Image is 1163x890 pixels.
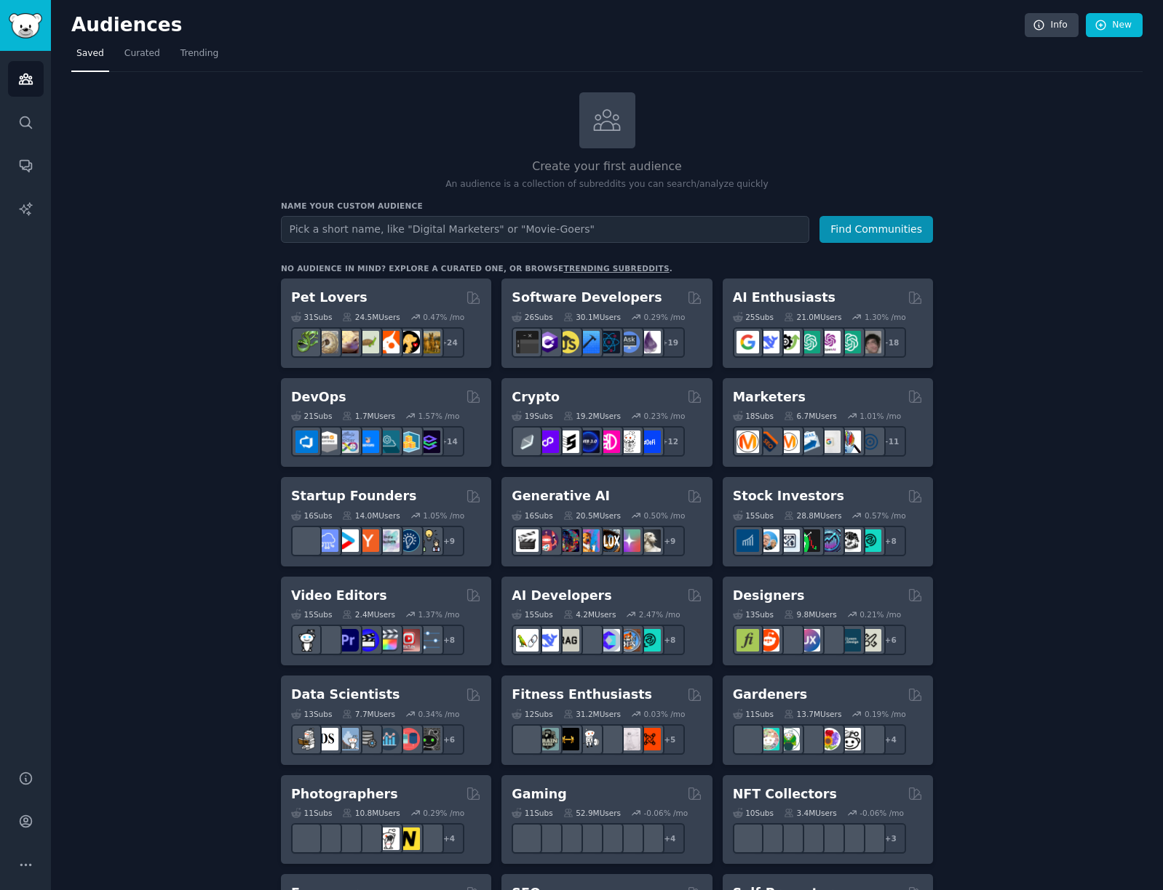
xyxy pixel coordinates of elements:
[638,331,661,353] img: elixir
[618,529,640,552] img: starryai
[291,312,332,322] div: 31 Sub s
[291,289,368,307] h2: Pet Lovers
[1025,13,1079,38] a: Info
[798,827,820,850] img: OpenSeaNFT
[638,529,661,552] img: DreamBooth
[777,430,800,453] img: AskMarketing
[777,331,800,353] img: AItoolsCatalog
[757,827,779,850] img: NFTMarketplace
[577,430,600,453] img: web3
[859,430,881,453] img: OnlineMarketing
[295,529,318,552] img: EntrepreneurRideAlong
[838,430,861,453] img: MarketingResearch
[838,331,861,353] img: chatgpt_prompts_
[418,411,460,421] div: 1.57 % /mo
[295,827,318,850] img: analog
[124,47,160,60] span: Curated
[71,42,109,72] a: Saved
[757,331,779,353] img: DeepSeek
[119,42,165,72] a: Curated
[377,728,400,750] img: analytics
[818,827,841,850] img: CryptoArt
[418,709,460,719] div: 0.34 % /mo
[784,312,841,322] div: 21.0M Users
[291,686,400,704] h2: Data Scientists
[281,178,933,191] p: An audience is a collection of subreddits you can search/analyze quickly
[733,289,835,307] h2: AI Enthusiasts
[777,827,800,850] img: NFTmarket
[638,629,661,652] img: AIDevelopersSociety
[512,289,662,307] h2: Software Developers
[512,785,566,803] h2: Gaming
[397,331,420,353] img: PetAdvice
[563,609,616,620] div: 4.2M Users
[838,728,861,750] img: UrbanGardening
[397,728,420,750] img: datasets
[859,331,881,353] img: ArtificalIntelligence
[336,728,359,750] img: statistics
[342,312,400,322] div: 24.5M Users
[342,609,395,620] div: 2.4M Users
[777,728,800,750] img: SavageGarden
[757,629,779,652] img: logodesign
[434,724,464,755] div: + 6
[859,529,881,552] img: technicalanalysis
[397,529,420,552] img: Entrepreneurship
[512,487,610,505] h2: Generative AI
[598,331,620,353] img: reactnative
[818,728,841,750] img: flowers
[557,430,579,453] img: ethstaker
[512,587,611,605] h2: AI Developers
[733,388,806,406] h2: Marketers
[638,827,661,850] img: TwitchStreaming
[654,724,685,755] div: + 5
[638,728,661,750] img: personaltraining
[281,216,809,243] input: Pick a short name, like "Digital Marketers" or "Movie-Goers"
[512,388,560,406] h2: Crypto
[818,529,841,552] img: StocksAndTrading
[342,808,400,818] div: 10.8M Users
[563,411,621,421] div: 19.2M Users
[798,430,820,453] img: Emailmarketing
[733,609,774,620] div: 13 Sub s
[434,327,464,358] div: + 24
[563,808,621,818] div: 52.9M Users
[342,709,395,719] div: 7.7M Users
[654,823,685,854] div: + 4
[397,629,420,652] img: Youtubevideo
[434,823,464,854] div: + 4
[336,430,359,453] img: Docker_DevOps
[516,728,539,750] img: GYM
[377,629,400,652] img: finalcutpro
[733,312,774,322] div: 25 Sub s
[175,42,223,72] a: Trending
[377,331,400,353] img: cockatiel
[418,629,440,652] img: postproduction
[418,529,440,552] img: growmybusiness
[876,625,906,655] div: + 6
[860,808,904,818] div: -0.06 % /mo
[733,808,774,818] div: 10 Sub s
[291,510,332,521] div: 16 Sub s
[316,827,338,850] img: streetphotography
[1086,13,1143,38] a: New
[563,709,621,719] div: 31.2M Users
[563,510,621,521] div: 20.5M Users
[777,529,800,552] img: Forex
[644,510,686,521] div: 0.50 % /mo
[9,13,42,39] img: GummySearch logo
[418,331,440,353] img: dogbreed
[737,430,759,453] img: content_marketing
[654,327,685,358] div: + 19
[818,629,841,652] img: userexperience
[536,331,559,353] img: csharp
[291,411,332,421] div: 21 Sub s
[598,529,620,552] img: FluxAI
[512,312,552,322] div: 26 Sub s
[618,331,640,353] img: AskComputerScience
[876,526,906,556] div: + 8
[798,728,820,750] img: GardeningUK
[316,728,338,750] img: datascience
[818,430,841,453] img: googleads
[618,728,640,750] img: physicaltherapy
